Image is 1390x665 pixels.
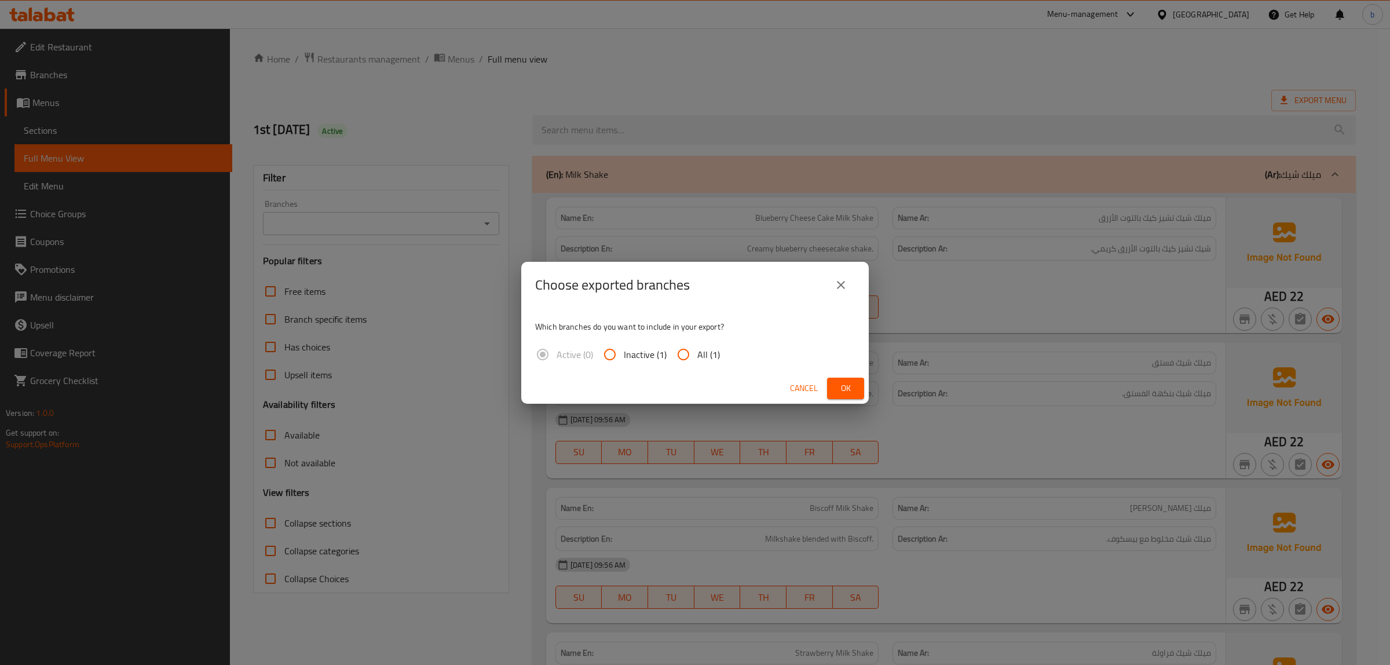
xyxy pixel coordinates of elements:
[557,348,593,361] span: Active (0)
[624,348,667,361] span: Inactive (1)
[535,276,690,294] h2: Choose exported branches
[535,321,855,332] p: Which branches do you want to include in your export?
[785,378,822,399] button: Cancel
[827,271,855,299] button: close
[827,378,864,399] button: Ok
[697,348,720,361] span: All (1)
[790,381,818,396] span: Cancel
[836,381,855,396] span: Ok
